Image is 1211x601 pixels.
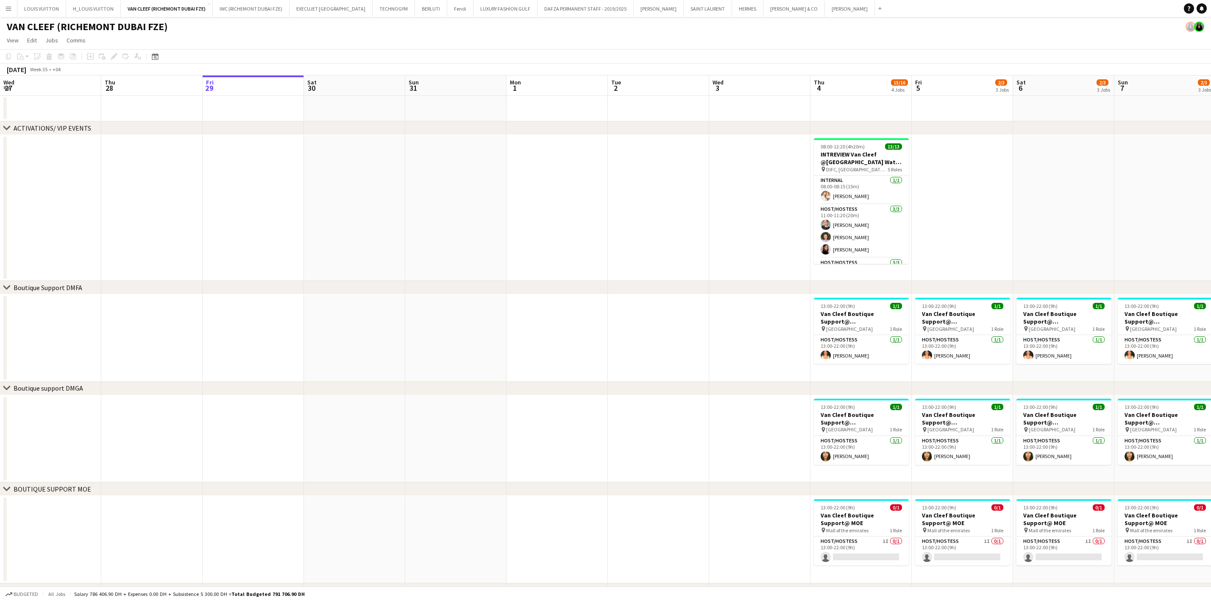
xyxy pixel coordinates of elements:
app-card-role: Host/Hostess3/311:00-11:20 (20m)[PERSON_NAME][PERSON_NAME][PERSON_NAME] [814,204,909,258]
span: Budgeted [14,591,38,597]
span: DIFC, [GEOGRAPHIC_DATA], Level 23 [826,166,888,173]
span: Mall of the emirates [927,527,970,534]
span: 1 Role [1092,326,1105,332]
app-job-card: 13:00-22:00 (9h)1/1Van Cleef Boutique Support@ [GEOGRAPHIC_DATA] [GEOGRAPHIC_DATA]1 RoleHost/Host... [915,399,1010,465]
span: Thu [105,78,115,86]
button: TECHNOGYM [373,0,415,17]
span: 13:00-22:00 (9h) [1125,303,1159,309]
span: Edit [27,36,37,44]
span: 1/1 [991,303,1003,309]
span: Tue [611,78,621,86]
div: 3 Jobs [996,87,1009,93]
button: LUXURY FASHION GULF [473,0,537,17]
span: 13:00-22:00 (9h) [1023,303,1058,309]
app-job-card: 13:00-22:00 (9h)1/1Van Cleef Boutique Support@ [GEOGRAPHIC_DATA] [GEOGRAPHIC_DATA]1 RoleHost/Host... [814,298,909,364]
button: [PERSON_NAME] [634,0,684,17]
app-job-card: 13:00-22:00 (9h)0/1Van Cleef Boutique Support@ MOE Mall of the emirates1 RoleHost/Hostess1I0/113:... [1016,499,1111,565]
div: BOUTIQUE SUPPORT MOE [14,485,91,493]
span: 0/1 [991,504,1003,511]
span: 13:00-22:00 (9h) [821,404,855,410]
span: 0/1 [1093,504,1105,511]
span: Sat [307,78,317,86]
span: 5 [914,83,922,93]
span: 1 Role [890,527,902,534]
span: 13:00-22:00 (9h) [922,404,956,410]
span: 1/1 [890,303,902,309]
span: [GEOGRAPHIC_DATA] [1130,426,1177,433]
h3: Van Cleef Boutique Support@ MOE [814,512,909,527]
app-job-card: 13:00-22:00 (9h)1/1Van Cleef Boutique Support@ [GEOGRAPHIC_DATA] [GEOGRAPHIC_DATA]1 RoleHost/Host... [1016,298,1111,364]
span: 6 [1015,83,1026,93]
span: 1/1 [890,404,902,410]
span: 15/16 [891,79,908,86]
span: 0/1 [1194,504,1206,511]
div: +04 [53,66,61,73]
span: [GEOGRAPHIC_DATA] [927,426,974,433]
span: 1 Role [991,326,1003,332]
span: 1/1 [1093,303,1105,309]
span: All jobs [47,591,67,597]
a: Jobs [42,35,61,46]
button: HERMES [732,0,763,17]
app-user-avatar: Maria Fernandes [1186,22,1196,32]
span: 28 [103,83,115,93]
h3: Van Cleef Boutique Support@ [GEOGRAPHIC_DATA] [915,310,1010,325]
span: 1 [509,83,521,93]
span: 0/1 [890,504,902,511]
app-job-card: 13:00-22:00 (9h)1/1Van Cleef Boutique Support@ [GEOGRAPHIC_DATA] [GEOGRAPHIC_DATA]1 RoleHost/Host... [915,298,1010,364]
a: View [3,35,22,46]
button: [PERSON_NAME] & CO [763,0,825,17]
div: 13:00-22:00 (9h)0/1Van Cleef Boutique Support@ MOE Mall of the emirates1 RoleHost/Hostess1I0/113:... [915,499,1010,565]
span: Fri [915,78,922,86]
app-card-role: Host/Hostess3/3 [814,258,909,311]
button: VAN CLEEF (RICHEMONT DUBAI FZE) [121,0,213,17]
span: 30 [306,83,317,93]
span: 13:00-22:00 (9h) [922,303,956,309]
span: 27 [2,83,14,93]
span: View [7,36,19,44]
span: [GEOGRAPHIC_DATA] [826,426,873,433]
span: Week 35 [28,66,49,73]
span: 2 [610,83,621,93]
span: 13:00-22:00 (9h) [1023,404,1058,410]
app-card-role: Host/Hostess1/113:00-22:00 (9h)[PERSON_NAME] [915,335,1010,364]
button: Budgeted [4,590,39,599]
button: [PERSON_NAME] [825,0,875,17]
span: Comms [67,36,86,44]
span: 1 Role [991,426,1003,433]
span: 13:00-22:00 (9h) [821,303,855,309]
span: Mall of the emirates [826,527,869,534]
span: 13:00-22:00 (9h) [821,504,855,511]
span: 7 [1116,83,1128,93]
button: Fendi [447,0,473,17]
span: 1 Role [991,527,1003,534]
app-card-role: Internal1/108:00-08:15 (15m)[PERSON_NAME] [814,176,909,204]
span: 1 Role [890,426,902,433]
a: Comms [63,35,89,46]
span: 2/3 [1097,79,1108,86]
app-user-avatar: Maria Fernandes [1194,22,1204,32]
span: Fri [206,78,214,86]
span: [GEOGRAPHIC_DATA] [1029,326,1075,332]
h3: Van Cleef Boutique Support@ MOE [915,512,1010,527]
span: 2/3 [1198,79,1210,86]
div: ACTIVATIONS/ VIP EVENTS [14,124,91,132]
h3: Van Cleef Boutique Support@ MOE [1016,512,1111,527]
span: [GEOGRAPHIC_DATA] [826,326,873,332]
span: 4 [813,83,824,93]
span: 31 [407,83,419,93]
button: IWC (RICHEMONT DUBAI FZE) [213,0,290,17]
span: 1/1 [1093,404,1105,410]
span: 08:00-12:20 (4h20m) [821,143,865,150]
span: 1 Role [1194,426,1206,433]
app-card-role: Host/Hostess1I0/113:00-22:00 (9h) [915,537,1010,565]
span: 13:00-22:00 (9h) [922,504,956,511]
div: Boutique support DMGA [14,384,83,392]
app-job-card: 13:00-22:00 (9h)0/1Van Cleef Boutique Support@ MOE Mall of the emirates1 RoleHost/Hostess1I0/113:... [814,499,909,565]
span: Jobs [45,36,58,44]
span: 13:00-22:00 (9h) [1023,504,1058,511]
